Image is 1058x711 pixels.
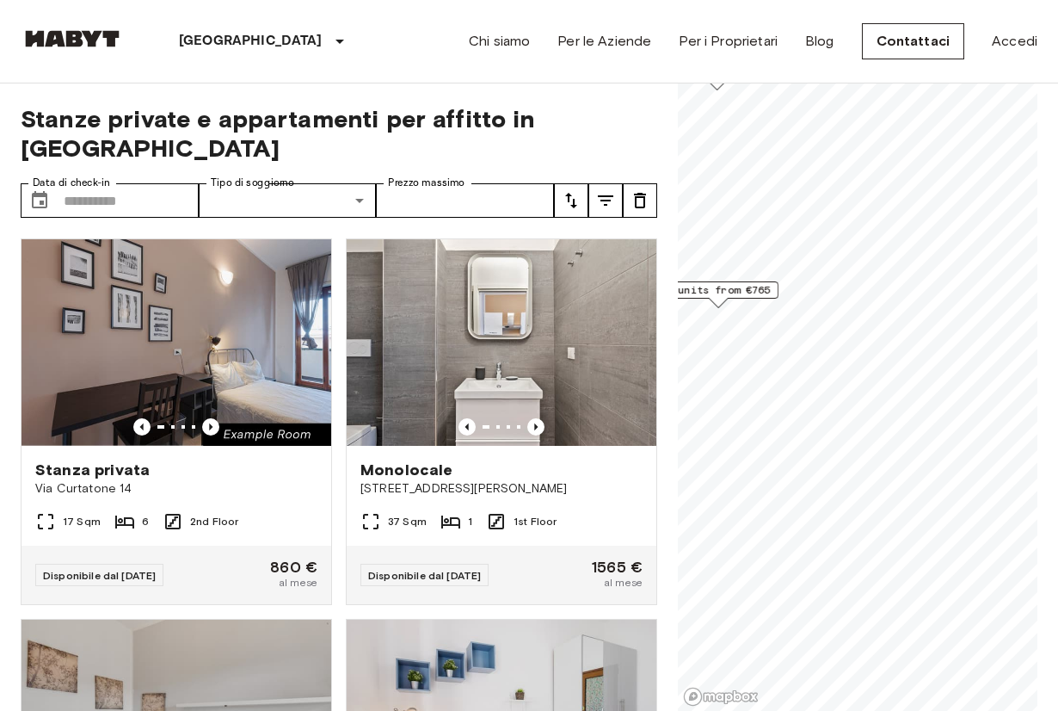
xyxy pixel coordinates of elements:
[368,569,481,582] span: Disponibile dal [DATE]
[35,460,150,480] span: Stanza privata
[346,238,657,605] a: Marketing picture of unit IT-14-040-003-01HPrevious imagePrevious imageMonolocale[STREET_ADDRESS]...
[388,514,427,529] span: 37 Sqm
[347,239,656,446] img: Marketing picture of unit IT-14-040-003-01H
[388,176,464,190] label: Prezzo massimo
[202,418,219,436] button: Previous image
[458,418,476,436] button: Previous image
[862,23,965,59] a: Contattaci
[179,31,323,52] p: [GEOGRAPHIC_DATA]
[992,31,1037,52] a: Accedi
[279,575,317,590] span: al mese
[588,183,623,218] button: tune
[683,687,759,707] a: Mapbox logo
[22,183,57,218] button: Choose date
[211,176,294,190] label: Tipo di soggiorno
[805,31,834,52] a: Blog
[21,30,124,47] img: Habyt
[190,514,238,529] span: 2nd Floor
[270,560,317,575] span: 860 €
[679,31,778,52] a: Per i Proprietari
[623,183,657,218] button: tune
[360,480,643,498] span: [STREET_ADDRESS][PERSON_NAME]
[557,31,651,52] a: Per le Aziende
[21,238,332,605] a: Marketing picture of unit IT-14-030-002-06HPrevious imagePrevious imageStanza privataVia Curtaton...
[592,560,643,575] span: 1565 €
[142,514,149,529] span: 6
[21,104,657,163] span: Stanze private e appartamenti per affitto in [GEOGRAPHIC_DATA]
[514,514,557,529] span: 1st Floor
[63,514,101,529] span: 17 Sqm
[22,239,331,446] img: Marketing picture of unit IT-14-030-002-06H
[666,282,771,298] span: 6 units from €765
[35,480,317,498] span: Via Curtatone 14
[527,418,544,436] button: Previous image
[360,460,453,480] span: Monolocale
[658,281,778,308] div: Map marker
[43,569,156,582] span: Disponibile dal [DATE]
[604,575,643,590] span: al mese
[468,514,472,529] span: 1
[33,176,110,190] label: Data di check-in
[133,418,151,436] button: Previous image
[554,183,588,218] button: tune
[469,31,530,52] a: Chi siamo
